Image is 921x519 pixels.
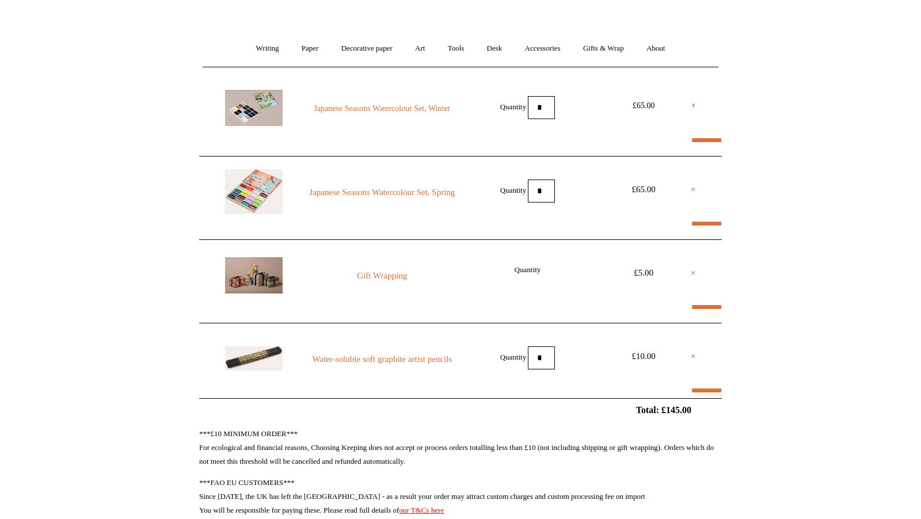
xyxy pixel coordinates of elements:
p: ***£10 MINIMUM ORDER*** For ecological and financial reasons, Choosing Keeping does not accept or... [199,427,722,468]
a: Accessories [515,33,571,64]
a: Writing [246,33,290,64]
a: About [636,33,676,64]
img: Japanese Seasons Watercolour Set, Winter [225,90,283,126]
a: × [691,182,696,196]
a: × [691,99,696,113]
a: our T&Cs here [399,506,444,514]
a: Gift Wrapping [304,269,461,283]
img: Japanese Seasons Watercolour Set, Spring [225,169,283,214]
img: Gift Wrapping [225,257,283,293]
a: Paper [291,33,329,64]
a: Decorative paper [331,33,403,64]
label: Quantity [500,102,527,110]
div: £5.00 [618,266,669,280]
a: Japanese Seasons Watercolour Set, Winter [304,102,461,116]
label: Quantity [500,352,527,361]
a: Japanese Seasons Watercolour Set, Spring [304,185,461,199]
a: Gifts & Wrap [573,33,634,64]
label: Quantity [500,185,527,194]
a: × [691,349,696,363]
a: Art [405,33,435,64]
div: £65.00 [618,99,669,113]
a: Desk [477,33,513,64]
div: £65.00 [618,182,669,196]
a: Water-soluble soft graphite artist pencils [304,352,461,366]
label: Quantity [515,265,541,274]
a: Tools [437,33,475,64]
div: £10.00 [618,349,669,363]
img: Water-soluble soft graphite artist pencils [225,346,283,371]
h2: Total: £145.00 [173,404,748,415]
a: × [691,266,696,280]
